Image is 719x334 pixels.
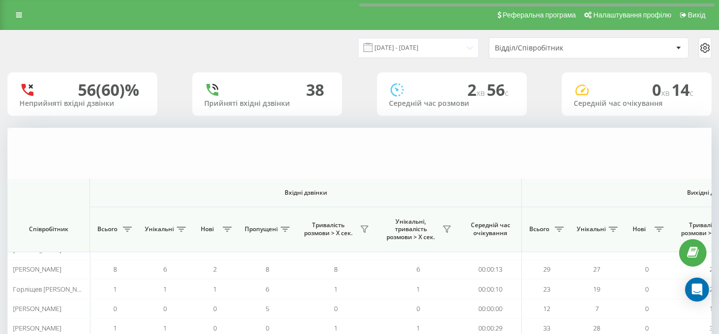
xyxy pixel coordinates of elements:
span: 0 [645,265,649,274]
span: 7 [595,304,599,313]
span: 1 [416,324,420,333]
span: 0 [652,79,672,100]
td: 00:00:13 [459,260,522,279]
span: Всього [527,225,552,233]
span: 0 [645,285,649,294]
span: 29 [543,265,550,274]
span: Нові [627,225,652,233]
span: Середній час очікування [467,221,514,237]
span: Унікальні, тривалість розмови > Х сек. [382,218,439,241]
div: Неприйняті вхідні дзвінки [19,99,145,108]
span: 12 [543,304,550,313]
div: Прийняті вхідні дзвінки [204,99,330,108]
span: 2 [213,265,217,274]
span: 0 [334,304,338,313]
span: 6 [266,285,269,294]
span: [PERSON_NAME] [13,324,61,333]
span: 0 [645,304,649,313]
span: 0 [266,324,269,333]
span: Співробітник [16,225,81,233]
span: 6 [416,265,420,274]
span: 1 [113,285,117,294]
span: Унікальні [577,225,606,233]
span: 0 [113,304,117,313]
span: 1 [334,285,338,294]
span: 23 [543,285,550,294]
span: 0 [163,304,167,313]
span: 0 [416,304,420,313]
span: 23 [710,285,717,294]
span: Налаштування профілю [593,11,671,19]
span: 12 [710,304,717,313]
span: Всього [95,225,120,233]
span: 8 [113,265,117,274]
span: 0 [213,324,217,333]
span: хв [661,87,672,98]
span: 33 [710,324,717,333]
span: 33 [543,324,550,333]
div: Open Intercom Messenger [685,278,709,302]
td: 00:00:00 [459,299,522,319]
span: Унікальні [145,225,174,233]
span: 0 [213,304,217,313]
div: 56 (60)% [78,80,139,99]
span: 1 [163,285,167,294]
span: хв [476,87,487,98]
div: 38 [306,80,324,99]
span: Вхідні дзвінки [116,189,495,197]
span: Реферальна програма [503,11,576,19]
span: 1 [163,324,167,333]
span: c [505,87,509,98]
span: 1 [213,285,217,294]
span: 14 [672,79,694,100]
span: 1 [416,285,420,294]
span: 28 [593,324,600,333]
span: Пропущені [245,225,278,233]
div: Середній час розмови [389,99,515,108]
span: 0 [645,324,649,333]
span: 2 [467,79,487,100]
span: Нові [195,225,220,233]
span: 8 [334,265,338,274]
span: [PERSON_NAME] [13,265,61,274]
div: Середній час очікування [574,99,700,108]
span: 1 [334,324,338,333]
span: c [690,87,694,98]
span: [PERSON_NAME] [13,304,61,313]
span: 6 [163,265,167,274]
span: 8 [266,265,269,274]
span: 29 [710,265,717,274]
span: Вихід [688,11,706,19]
span: 19 [593,285,600,294]
span: Тривалість розмови > Х сек. [300,221,357,237]
span: Горліщев [PERSON_NAME] [13,285,92,294]
td: 00:00:10 [459,279,522,299]
span: 56 [487,79,509,100]
div: Відділ/Співробітник [495,44,614,52]
span: 1 [113,324,117,333]
span: 27 [593,265,600,274]
span: 5 [266,304,269,313]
